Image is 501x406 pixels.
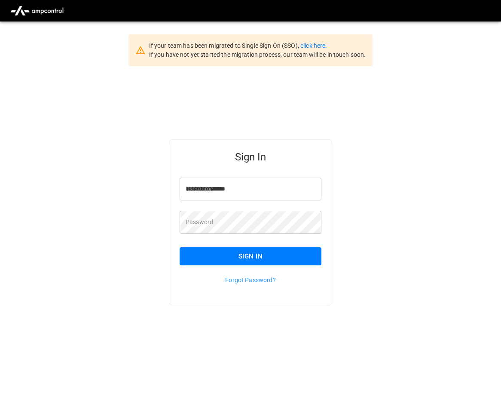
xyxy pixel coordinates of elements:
h5: Sign In [180,150,321,164]
img: ampcontrol.io logo [7,3,67,19]
a: click here. [300,42,327,49]
button: Sign In [180,247,321,265]
span: If you have not yet started the migration process, our team will be in touch soon. [149,51,366,58]
p: Forgot Password? [180,276,321,284]
span: If your team has been migrated to Single Sign On (SSO), [149,42,300,49]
